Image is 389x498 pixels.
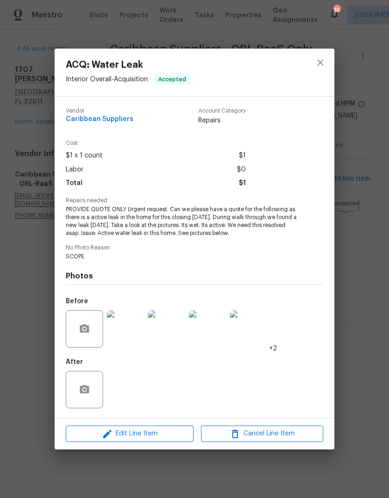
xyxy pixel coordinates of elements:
[66,359,83,365] h5: After
[66,298,88,305] h5: Before
[237,163,246,177] span: $0
[66,198,323,204] span: Repairs needed
[309,51,332,74] button: close
[204,428,320,440] span: Cancel Line Item
[66,253,298,261] span: SCOPE
[66,76,148,83] span: Interior Overall - Acquisition
[66,60,191,70] span: ACQ: Water Leak
[198,108,246,114] span: Account Category
[239,149,246,163] span: $1
[66,108,133,114] span: Vendor
[66,206,298,237] span: PROVIDE QUOTE ONLY Urgent request. Can we please have a quote for the following as there is a act...
[154,75,190,84] span: Accepted
[269,344,277,353] span: +2
[69,428,191,440] span: Edit Line Item
[198,116,246,125] span: Repairs
[66,245,323,251] span: No Photo Reason
[66,271,323,281] h4: Photos
[239,177,246,190] span: $1
[66,177,83,190] span: Total
[201,426,323,442] button: Cancel Line Item
[66,163,83,177] span: Labor
[66,116,133,123] span: Caribbean Suppliers
[66,426,194,442] button: Edit Line Item
[66,140,246,146] span: Cost
[333,6,340,15] div: 35
[66,149,103,163] span: $1 x 1 count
